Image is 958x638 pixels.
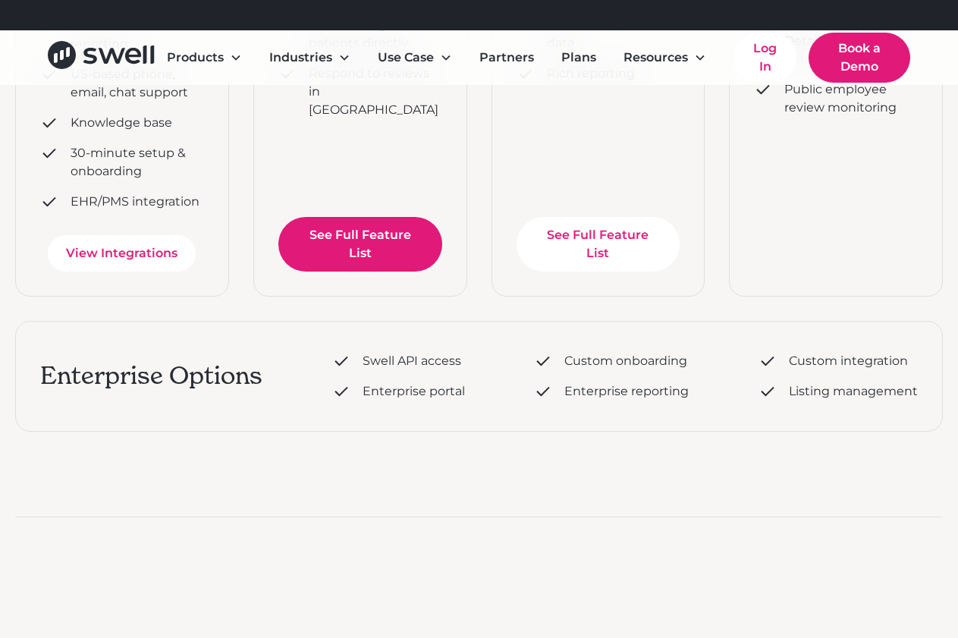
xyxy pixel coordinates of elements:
[623,49,688,67] div: Resources
[309,64,442,119] div: Respond to reviews in [GEOGRAPHIC_DATA]
[564,352,687,370] div: Custom onboarding
[366,42,464,73] div: Use Case
[48,235,196,272] a: View Integrations
[71,144,204,181] div: 30-minute setup & onboarding
[155,42,254,73] div: Products
[784,80,918,117] div: Public employee review monitoring
[517,217,680,272] a: See Full Feature List
[278,217,442,272] a: See Full Feature List
[809,33,910,83] a: Book a Demo
[789,382,918,401] div: Listing management
[467,42,546,73] a: Partners
[71,114,172,132] div: Knowledge base
[71,193,199,211] div: EHR/PMS integration
[733,33,796,82] a: Log In
[378,49,434,67] div: Use Case
[549,42,608,73] a: Plans
[48,41,155,74] a: home
[40,360,262,392] h3: Enterprise Options
[789,352,908,370] div: Custom integration
[363,382,465,401] div: Enterprise portal
[257,42,363,73] div: Industries
[564,382,689,401] div: Enterprise reporting
[167,49,224,67] div: Products
[269,49,332,67] div: Industries
[363,352,461,370] div: Swell API access
[611,42,718,73] div: Resources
